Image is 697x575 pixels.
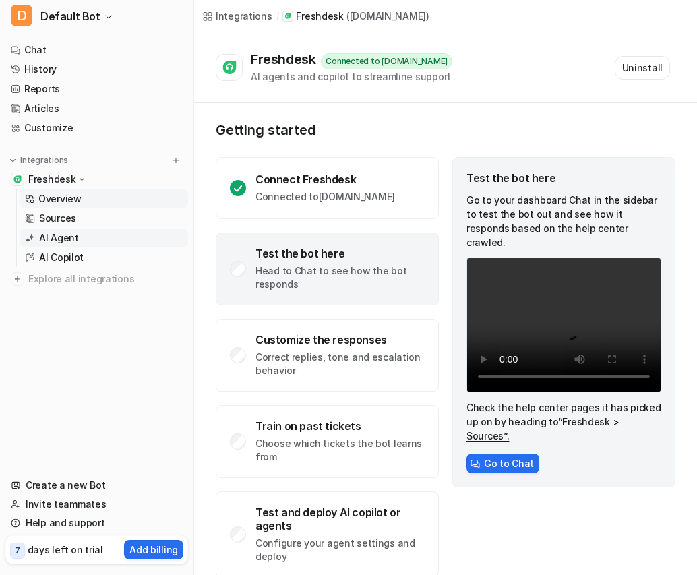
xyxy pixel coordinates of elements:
a: Articles [5,99,188,118]
p: Add billing [129,543,178,557]
a: History [5,60,188,79]
div: Test the bot here [466,171,661,185]
p: Integrations [20,155,68,166]
p: ( [DOMAIN_NAME] ) [346,9,429,23]
div: Integrations [216,9,272,23]
a: Reports [5,80,188,98]
button: Uninstall [615,56,670,80]
p: AI Agent [39,231,79,245]
div: Customize the responses [255,333,425,346]
img: expand menu [8,156,18,165]
a: Integrations [202,9,272,23]
p: AI Copilot [39,251,84,264]
p: Freshdesk [28,173,75,186]
p: Getting started [216,122,675,138]
div: Test and deploy AI copilot or agents [255,506,425,533]
div: Connected to [DOMAIN_NAME] [321,53,452,69]
p: Check the help center pages it has picked up on by heading to [466,400,661,443]
p: Freshdesk [296,9,343,23]
video: Your browser does not support the video tag. [466,258,661,392]
div: Freshdesk [251,51,321,67]
p: Choose which tickets the bot learns from [255,437,425,464]
a: [DOMAIN_NAME] [319,191,395,202]
a: Customize [5,119,188,138]
button: Go to Chat [466,454,539,473]
span: / [276,10,279,22]
img: Freshdesk [13,175,22,183]
div: Test the bot here [255,247,425,260]
img: explore all integrations [11,272,24,286]
a: AI Copilot [20,248,188,267]
div: AI agents and copilot to streamline support [251,69,452,84]
a: Chat [5,40,188,59]
span: Explore all integrations [28,268,183,290]
p: Configure your agent settings and deploy [255,537,425,564]
p: Connected to [255,190,395,204]
a: Create a new Bot [5,476,188,495]
a: Overview [20,189,188,208]
p: Go to your dashboard Chat in the sidebar to test the bot out and see how it responds based on the... [466,193,661,249]
a: AI Agent [20,229,188,247]
span: Default Bot [40,7,100,26]
button: Integrations [5,154,72,167]
a: Help and support [5,514,188,533]
a: Sources [20,209,188,228]
a: Invite teammates [5,495,188,514]
p: Sources [39,212,76,225]
p: days left on trial [28,543,103,557]
p: Correct replies, tone and escalation behavior [255,351,425,377]
img: menu_add.svg [171,156,181,165]
p: Overview [38,192,82,206]
a: Explore all integrations [5,270,188,289]
a: Freshdesk([DOMAIN_NAME]) [282,9,429,23]
p: 7 [15,545,20,557]
span: D [11,5,32,26]
button: Add billing [124,540,183,559]
div: Connect Freshdesk [255,173,395,186]
div: Train on past tickets [255,419,425,433]
p: Head to Chat to see how the bot responds [255,264,425,291]
img: ChatIcon [471,459,480,468]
